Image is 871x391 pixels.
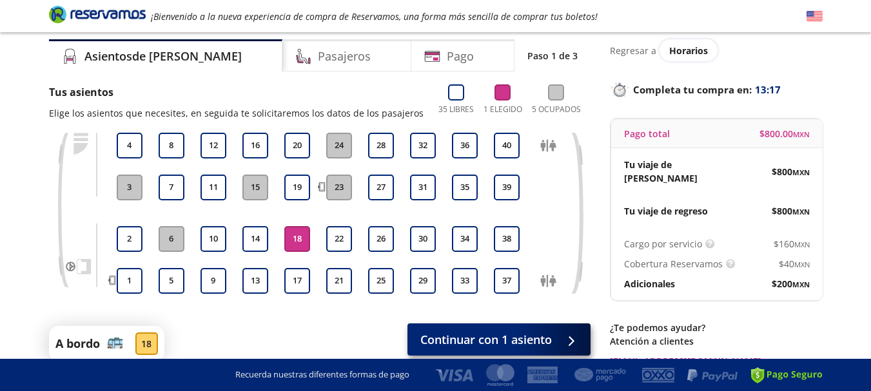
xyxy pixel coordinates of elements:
button: 36 [452,133,478,158]
p: Pago total [624,127,670,140]
button: 40 [494,133,520,158]
a: [EMAIL_ADDRESS][DOMAIN_NAME] [610,354,823,368]
span: 13:17 [755,82,781,97]
button: 29 [410,268,436,294]
span: $ 800.00 [759,127,810,140]
button: 2 [117,226,142,252]
button: 17 [284,268,310,294]
button: 23 [326,175,352,200]
h4: Pago [447,48,474,65]
small: MXN [793,129,810,139]
p: Elige los asientos que necesites, en seguida te solicitaremos los datos de los pasajeros [49,106,424,120]
button: 11 [201,175,226,200]
button: 13 [242,268,268,294]
button: 5 [159,268,184,294]
div: 18 [135,332,158,355]
button: 39 [494,175,520,200]
p: ¿Te podemos ayudar? [610,321,823,334]
button: 12 [201,133,226,158]
div: Regresar a ver horarios [610,39,823,61]
button: 22 [326,226,352,252]
p: Atención a clientes [610,334,823,348]
p: Recuerda nuestras diferentes formas de pago [235,368,409,381]
button: 16 [242,133,268,158]
button: 27 [368,175,394,200]
span: Horarios [669,44,708,57]
button: 24 [326,133,352,158]
button: 15 [242,175,268,200]
button: 8 [159,133,184,158]
button: English [807,8,823,24]
button: 4 [117,133,142,158]
button: 28 [368,133,394,158]
p: Completa tu compra en : [610,81,823,99]
p: Tu viaje de [PERSON_NAME] [624,158,717,185]
button: 35 [452,175,478,200]
button: 6 [159,226,184,252]
button: 10 [201,226,226,252]
span: Continuar con 1 asiento [420,331,552,348]
button: 26 [368,226,394,252]
small: MXN [792,207,810,216]
a: Brand Logo [49,5,146,28]
button: 9 [201,268,226,294]
p: Cobertura Reservamos [624,257,723,271]
button: 14 [242,226,268,252]
button: Continuar con 1 asiento [407,323,591,356]
p: 1 Elegido [484,104,522,115]
p: Tu viaje de regreso [624,204,708,218]
button: 3 [117,175,142,200]
span: $ 200 [772,277,810,291]
p: Cargo por servicio [624,237,702,251]
button: 25 [368,268,394,294]
button: 32 [410,133,436,158]
span: $ 40 [779,257,810,271]
p: Paso 1 de 3 [527,49,578,62]
button: 33 [452,268,478,294]
span: $ 160 [774,237,810,251]
small: MXN [792,167,810,177]
p: Regresar a [610,44,656,57]
button: 31 [410,175,436,200]
p: 35 Libres [438,104,474,115]
small: MXN [792,280,810,289]
h4: Asientos de [PERSON_NAME] [84,48,242,65]
button: 21 [326,268,352,294]
p: Tus asientos [49,84,424,100]
span: $ 800 [772,165,810,178]
button: 37 [494,268,520,294]
em: ¡Bienvenido a la nueva experiencia de compra de Reservamos, una forma más sencilla de comprar tus... [151,10,598,23]
button: 38 [494,226,520,252]
button: 1 [117,268,142,294]
button: 7 [159,175,184,200]
p: Adicionales [624,277,675,291]
button: 18 [284,226,310,252]
button: 19 [284,175,310,200]
h4: Pasajeros [318,48,371,65]
i: Brand Logo [49,5,146,24]
p: A bordo [55,335,100,352]
span: $ 800 [772,204,810,218]
button: 20 [284,133,310,158]
p: 5 Ocupados [532,104,581,115]
small: MXN [794,260,810,269]
small: MXN [794,240,810,249]
button: 34 [452,226,478,252]
button: 30 [410,226,436,252]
